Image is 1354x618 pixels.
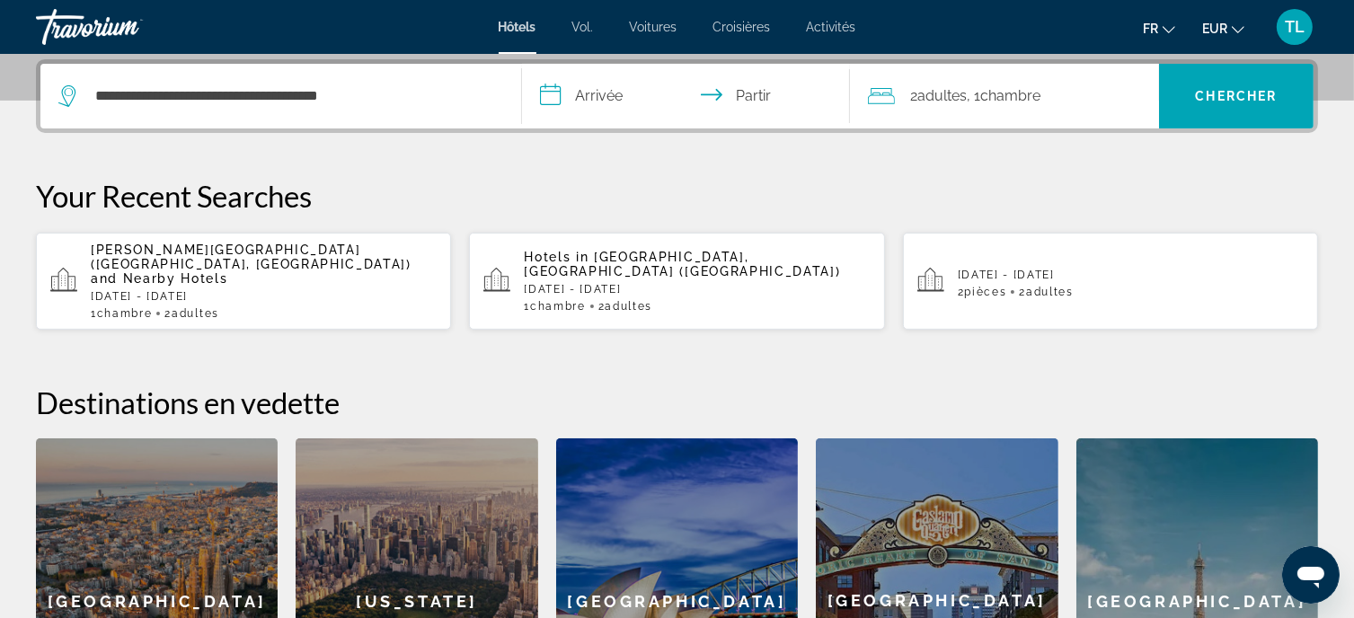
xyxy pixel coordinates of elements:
[958,269,1304,281] p: [DATE] - [DATE]
[1282,546,1340,604] iframe: Bouton de lancement de la fenêtre de messagerie
[91,243,412,271] span: [PERSON_NAME][GEOGRAPHIC_DATA] ([GEOGRAPHIC_DATA], [GEOGRAPHIC_DATA])
[36,384,1318,420] h2: Destinations en vedette
[630,20,677,34] a: Voitures
[713,20,771,34] a: Croisières
[598,300,652,313] span: 2
[572,20,594,34] a: Vol.
[850,64,1159,128] button: Voyageurs : 2 adultes, 0 enfants
[524,300,585,313] span: 1
[1159,64,1314,128] button: Recherche
[918,87,968,104] font: adultes
[524,250,840,278] span: [GEOGRAPHIC_DATA], [GEOGRAPHIC_DATA] ([GEOGRAPHIC_DATA])
[1271,8,1318,46] button: Menu utilisateur
[36,178,1318,214] p: Your Recent Searches
[1202,15,1244,41] button: Changer de devise
[958,286,1007,298] span: 2
[1202,22,1227,36] font: EUR
[605,300,652,313] span: Adultes
[36,4,216,50] a: Travorium
[172,307,219,320] span: Adultes
[40,64,1314,128] div: Widget de recherche
[530,300,586,313] span: Chambre
[807,20,856,34] a: Activités
[36,232,451,331] button: [PERSON_NAME][GEOGRAPHIC_DATA] ([GEOGRAPHIC_DATA], [GEOGRAPHIC_DATA]) and Nearby Hotels[DATE] - [...
[97,307,153,320] span: Chambre
[91,271,228,286] span: and Nearby Hotels
[1285,17,1305,36] font: TL
[522,64,849,128] button: Sélectionnez la date d'arrivée et de départ
[1143,15,1175,41] button: Changer de langue
[903,232,1318,331] button: [DATE] - [DATE]2pièces2Adultes
[1143,22,1158,36] font: fr
[1019,286,1073,298] span: 2
[91,290,437,303] p: [DATE] - [DATE]
[981,87,1041,104] font: Chambre
[469,232,884,331] button: Hotels in [GEOGRAPHIC_DATA], [GEOGRAPHIC_DATA] ([GEOGRAPHIC_DATA])[DATE] - [DATE]1Chambre2Adultes
[93,83,494,110] input: Rechercher une destination hôtelière
[524,283,870,296] p: [DATE] - [DATE]
[911,87,918,104] font: 2
[968,87,981,104] font: , 1
[1196,89,1278,103] font: Chercher
[1026,286,1074,298] span: Adultes
[91,307,152,320] span: 1
[499,20,536,34] a: Hôtels
[164,307,218,320] span: 2
[524,250,589,264] span: Hotels in
[964,286,1006,298] span: pièces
